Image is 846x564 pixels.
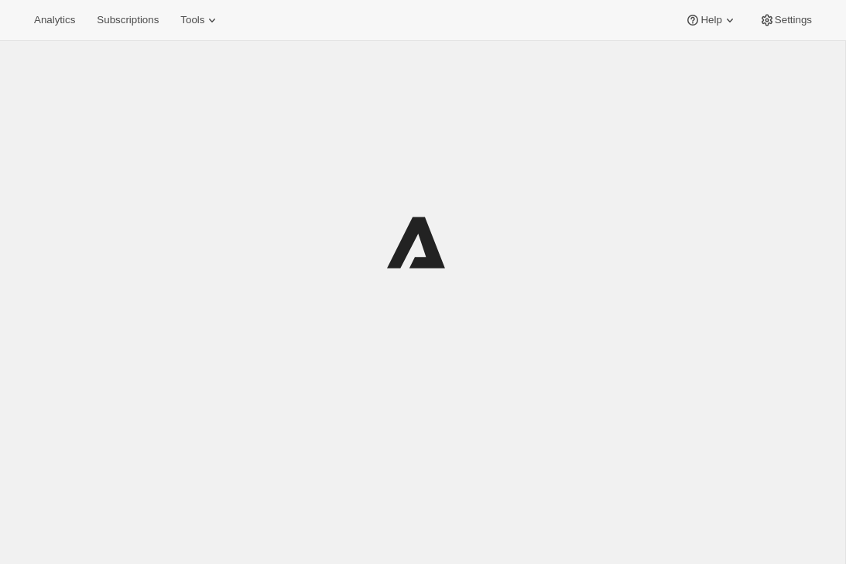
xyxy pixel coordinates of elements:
span: Help [700,14,721,26]
span: Analytics [34,14,75,26]
button: Analytics [25,9,84,31]
span: Settings [775,14,812,26]
button: Subscriptions [87,9,168,31]
button: Settings [750,9,821,31]
button: Tools [171,9,229,31]
button: Help [676,9,746,31]
span: Subscriptions [97,14,159,26]
span: Tools [180,14,204,26]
